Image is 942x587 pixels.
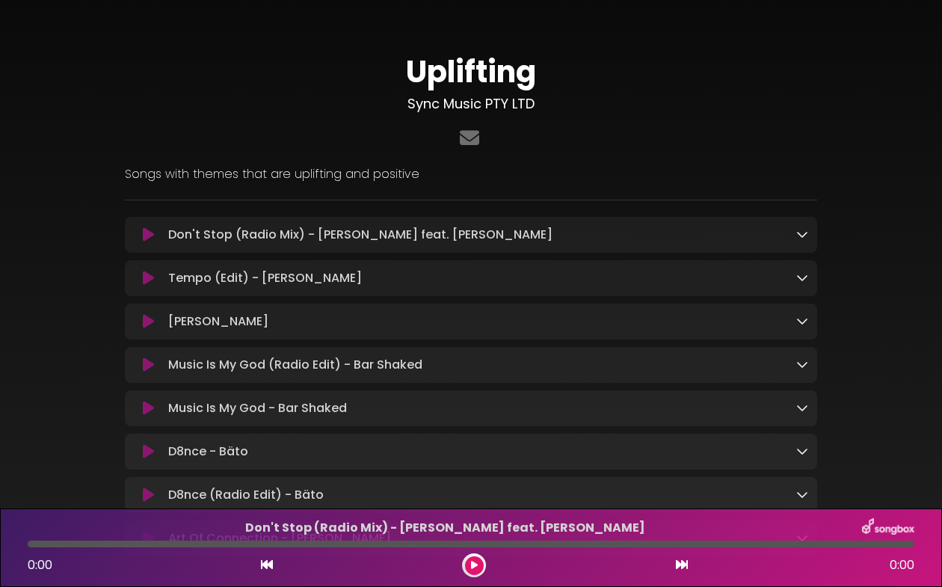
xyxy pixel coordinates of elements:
span: 0:00 [28,556,52,574]
p: Tempo (Edit) - [PERSON_NAME] [168,269,796,287]
p: D8nce (Radio Edit) - Bäto [168,486,796,504]
p: Don't Stop (Radio Mix) - [PERSON_NAME] feat. [PERSON_NAME] [28,519,862,537]
p: Music Is My God - Bar Shaked [168,399,796,417]
img: songbox-logo-white.png [862,518,914,538]
p: Songs with themes that are uplifting and positive [125,165,817,183]
h3: Sync Music PTY LTD [125,96,817,112]
p: Don't Stop (Radio Mix) - [PERSON_NAME] feat. [PERSON_NAME] [168,226,796,244]
p: D8nce - Bäto [168,443,796,461]
p: Music Is My God (Radio Edit) - Bar Shaked [168,356,796,374]
h1: Uplifting [125,54,817,90]
p: [PERSON_NAME] [168,313,796,331]
span: 0:00 [890,556,914,574]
